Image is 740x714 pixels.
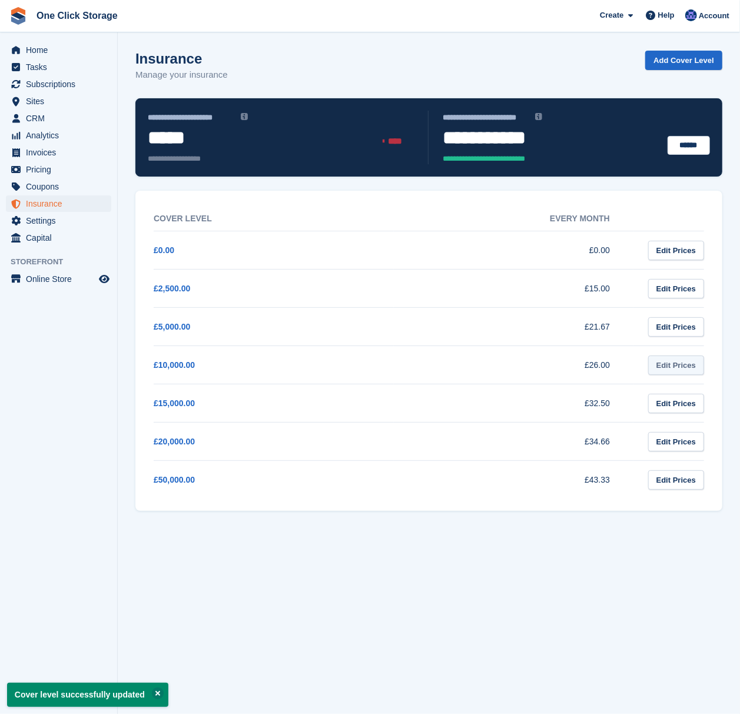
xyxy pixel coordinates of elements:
a: menu [6,144,111,161]
a: menu [6,212,111,229]
a: £15,000.00 [154,398,195,408]
a: £0.00 [154,245,174,255]
h1: Insurance [135,51,228,67]
span: Tasks [26,59,97,75]
a: menu [6,271,111,287]
img: stora-icon-8386f47178a22dfd0bd8f6a31ec36ba5ce8667c1dd55bd0f319d3a0aa187defe.svg [9,7,27,25]
span: Help [658,9,675,21]
th: Every month [394,207,634,231]
a: menu [6,178,111,195]
span: Insurance [26,195,97,212]
span: Invoices [26,144,97,161]
td: £0.00 [394,231,634,270]
span: Analytics [26,127,97,144]
a: menu [6,59,111,75]
img: Thomas [685,9,697,21]
a: One Click Storage [32,6,122,25]
a: £20,000.00 [154,437,195,446]
span: Settings [26,212,97,229]
td: £26.00 [394,346,634,384]
span: Storefront [11,256,117,268]
a: Edit Prices [648,470,704,490]
a: menu [6,230,111,246]
span: Account [699,10,729,22]
span: Create [600,9,623,21]
span: CRM [26,110,97,127]
span: Coupons [26,178,97,195]
a: menu [6,76,111,92]
span: Sites [26,93,97,109]
a: Edit Prices [648,432,704,451]
a: menu [6,127,111,144]
a: Edit Prices [648,279,704,298]
td: £32.50 [394,384,634,423]
th: Cover Level [154,207,394,231]
img: icon-info-grey-7440780725fd019a000dd9b08b2336e03edf1995a4989e88bcd33f0948082b44.svg [241,113,248,120]
span: Subscriptions [26,76,97,92]
a: £2,500.00 [154,284,190,293]
a: Edit Prices [648,241,704,260]
p: Manage your insurance [135,68,228,82]
a: Edit Prices [648,394,704,413]
td: £15.00 [394,270,634,308]
a: menu [6,195,111,212]
span: Home [26,42,97,58]
a: £5,000.00 [154,322,190,331]
a: Edit Prices [648,317,704,337]
a: Edit Prices [648,356,704,375]
a: menu [6,110,111,127]
a: menu [6,42,111,58]
span: Pricing [26,161,97,178]
p: Cover level successfully updated [7,683,168,707]
a: Add Cover Level [645,51,722,70]
a: menu [6,93,111,109]
span: Capital [26,230,97,246]
span: Online Store [26,271,97,287]
img: icon-info-grey-7440780725fd019a000dd9b08b2336e03edf1995a4989e88bcd33f0948082b44.svg [535,113,542,120]
td: £34.66 [394,423,634,461]
a: menu [6,161,111,178]
a: Preview store [97,272,111,286]
td: £43.33 [394,461,634,499]
a: £10,000.00 [154,360,195,370]
td: £21.67 [394,308,634,346]
a: £50,000.00 [154,475,195,484]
